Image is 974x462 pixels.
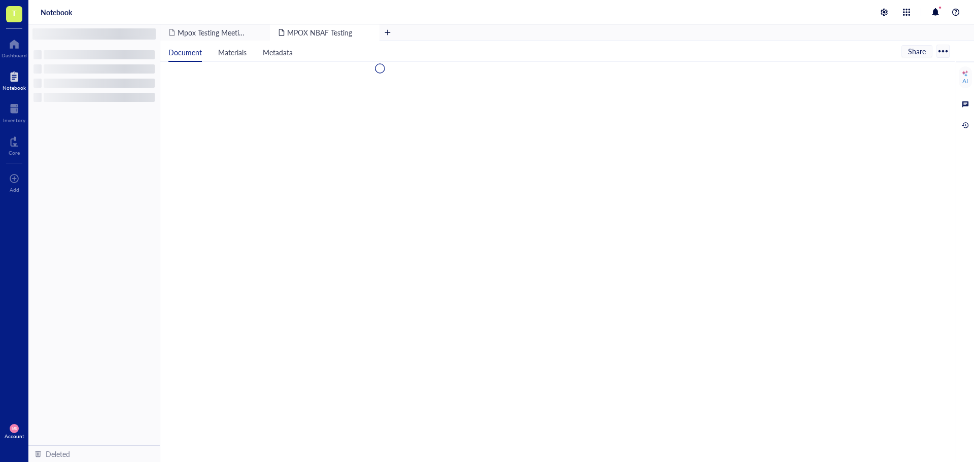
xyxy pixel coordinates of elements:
span: Metadata [263,47,293,57]
a: Inventory [3,101,25,123]
span: MB [12,427,16,431]
a: Core [9,133,20,156]
div: Account [5,433,24,439]
a: Dashboard [2,36,27,58]
span: T [12,7,17,19]
div: Inventory [3,117,25,123]
span: Share [908,47,926,56]
div: Dashboard [2,52,27,58]
span: Materials [218,47,247,57]
a: Notebook [3,68,26,91]
span: Document [168,47,202,57]
a: Notebook [41,8,72,17]
div: Add [10,187,19,193]
button: Share [901,45,932,57]
div: AI [962,77,968,85]
div: Notebook [3,85,26,91]
div: Core [9,150,20,156]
